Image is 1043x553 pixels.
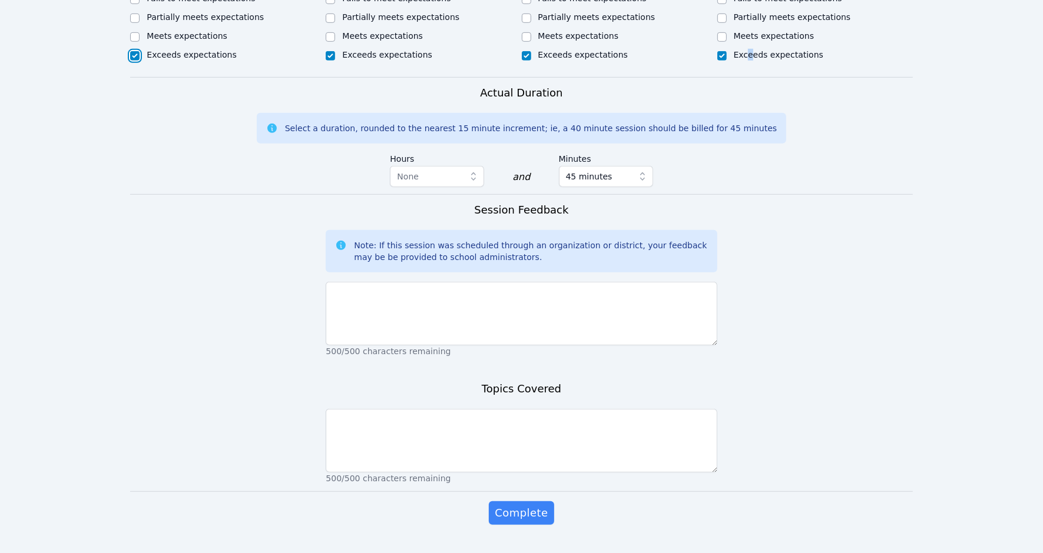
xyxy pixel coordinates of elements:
[147,31,227,41] label: Meets expectations
[480,85,562,101] h3: Actual Duration
[734,31,814,41] label: Meets expectations
[285,122,777,134] div: Select a duration, rounded to the nearest 15 minute increment; ie, a 40 minute session should be ...
[326,345,717,357] p: 500/500 characters remaining
[342,50,432,59] label: Exceeds expectations
[397,172,419,181] span: None
[147,12,264,22] label: Partially meets expectations
[342,12,459,22] label: Partially meets expectations
[559,166,653,187] button: 45 minutes
[538,50,628,59] label: Exceeds expectations
[342,31,423,41] label: Meets expectations
[734,50,823,59] label: Exceeds expectations
[495,505,548,521] span: Complete
[566,169,612,184] span: 45 minutes
[489,501,554,525] button: Complete
[147,50,236,59] label: Exceeds expectations
[390,148,484,166] label: Hours
[512,170,530,184] div: and
[538,12,655,22] label: Partially meets expectations
[390,166,484,187] button: None
[482,381,561,397] h3: Topics Covered
[538,31,619,41] label: Meets expectations
[559,148,653,166] label: Minutes
[734,12,851,22] label: Partially meets expectations
[354,239,707,263] div: Note: If this session was scheduled through an organization or district, your feedback may be be ...
[474,202,568,218] h3: Session Feedback
[326,472,717,484] p: 500/500 characters remaining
